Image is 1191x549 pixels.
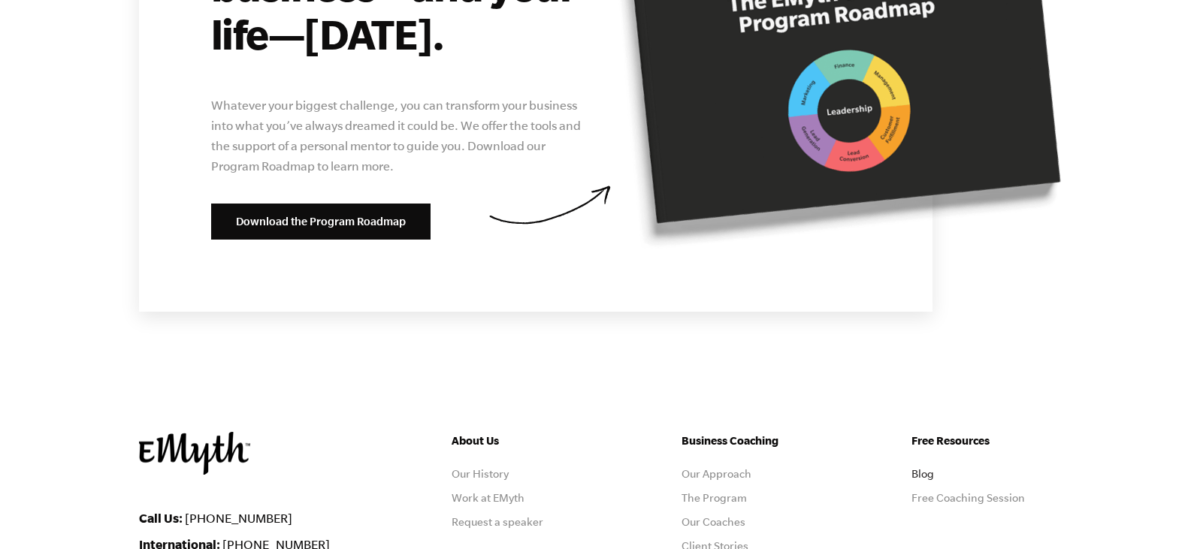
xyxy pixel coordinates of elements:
[682,468,751,480] a: Our Approach
[185,511,292,525] a: [PHONE_NUMBER]
[682,432,823,450] h5: Business Coaching
[452,516,543,528] a: Request a speaker
[911,492,1025,504] a: Free Coaching Session
[452,468,509,480] a: Our History
[682,492,747,504] a: The Program
[211,95,582,176] p: Whatever your biggest challenge, you can transform your business into what you’ve always dreamed ...
[911,432,1053,450] h5: Free Resources
[452,432,593,450] h5: About Us
[452,492,524,504] a: Work at EMyth
[139,511,183,525] strong: Call Us:
[682,516,745,528] a: Our Coaches
[139,432,250,475] img: EMyth
[1116,477,1191,549] iframe: Chat Widget
[911,468,934,480] a: Blog
[211,204,431,240] a: Download the Program Roadmap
